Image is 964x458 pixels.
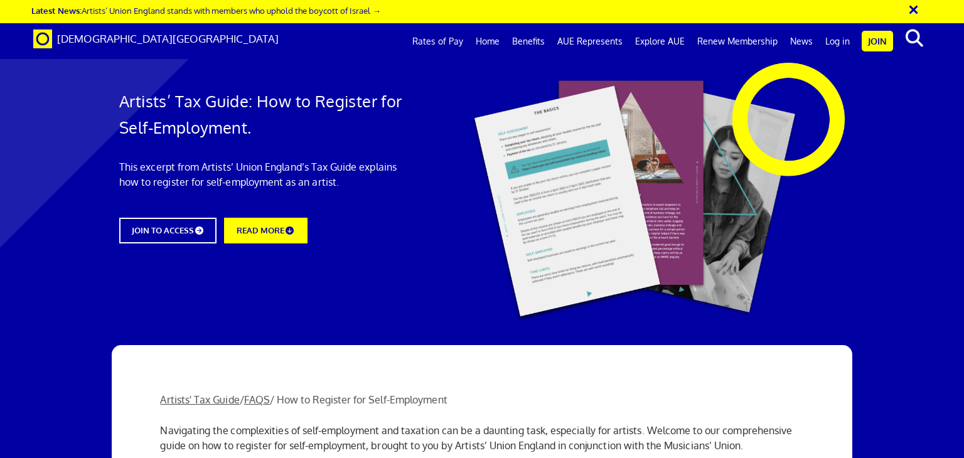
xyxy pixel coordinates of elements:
a: FAQS [244,393,270,406]
a: Explore AUE [629,26,691,57]
h1: Artists’ Tax Guide: How to Register for Self-Employment. [119,88,410,141]
a: Artists' Tax Guide [160,393,239,406]
a: Home [469,26,506,57]
a: Renew Membership [691,26,784,57]
a: Brand [DEMOGRAPHIC_DATA][GEOGRAPHIC_DATA] [24,23,288,55]
a: Log in [819,26,856,57]
a: Latest News:Artists’ Union England stands with members who uphold the boycott of Israel → [31,5,380,16]
a: Benefits [506,26,551,57]
button: search [896,25,934,51]
p: This excerpt from Artists’ Union England’s Tax Guide explains how to register for self-employment... [119,159,410,189]
a: Rates of Pay [406,26,469,57]
a: JOIN TO ACCESS [119,218,217,243]
a: AUE Represents [551,26,629,57]
a: READ MORE [224,218,307,243]
a: News [784,26,819,57]
span: / / How to Register for Self-Employment [160,393,447,406]
p: Navigating the complexities of self-employment and taxation can be a daunting task, especially fo... [160,423,803,453]
a: Join [862,31,893,51]
span: [DEMOGRAPHIC_DATA][GEOGRAPHIC_DATA] [57,32,279,45]
strong: Latest News: [31,5,82,16]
